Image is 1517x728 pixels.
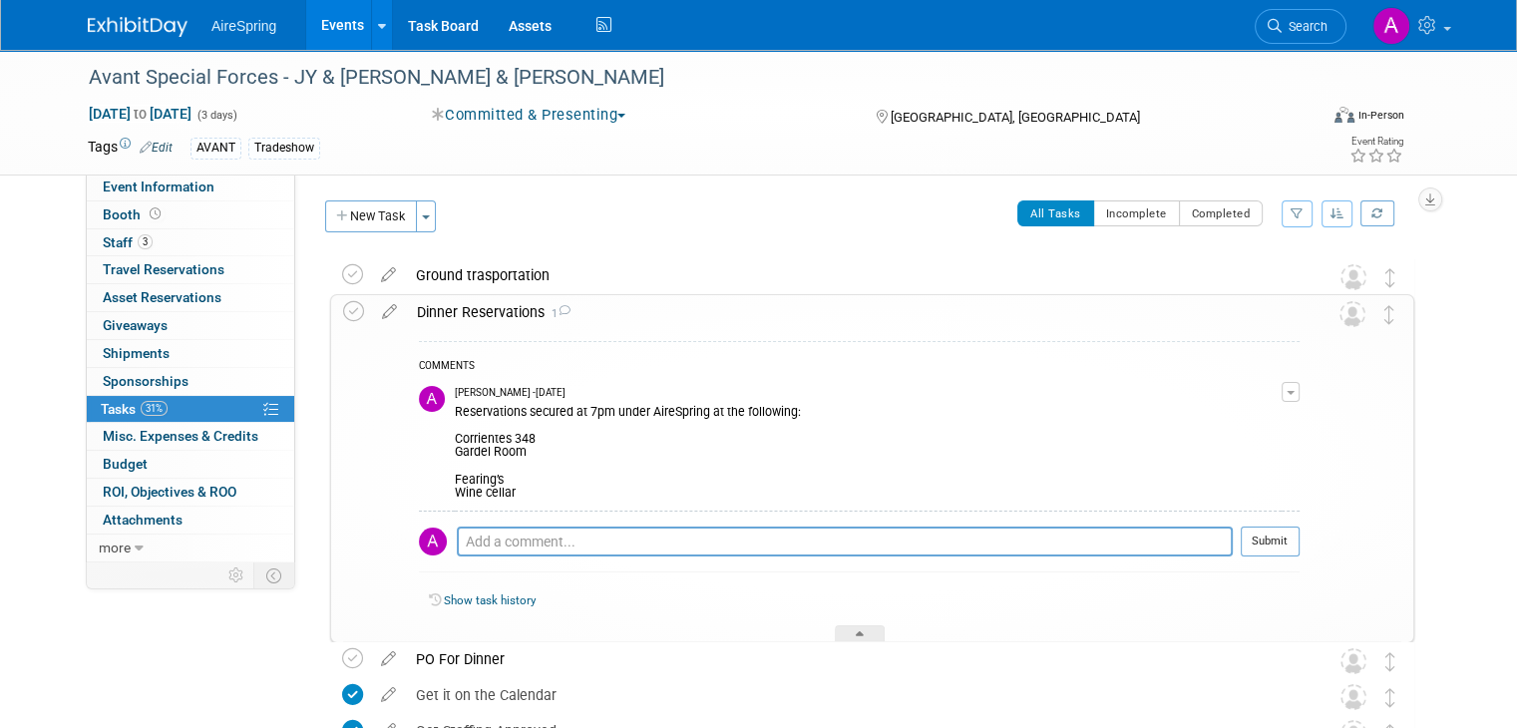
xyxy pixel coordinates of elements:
span: Booth not reserved yet [146,206,165,221]
a: more [87,535,294,561]
i: Move task [1385,652,1395,671]
div: COMMENTS [419,357,1300,378]
span: Travel Reservations [103,261,224,277]
img: ExhibitDay [88,17,188,37]
div: Tradeshow [248,138,320,159]
span: Staff [103,234,153,250]
a: edit [371,266,406,284]
a: Show task history [444,593,536,607]
span: Asset Reservations [103,289,221,305]
span: Search [1282,19,1327,34]
a: Booth [87,201,294,228]
a: Misc. Expenses & Credits [87,423,294,450]
button: New Task [325,200,417,232]
i: Move task [1384,305,1394,324]
a: edit [371,650,406,668]
i: Move task [1385,688,1395,707]
a: edit [371,686,406,704]
a: Refresh [1360,200,1394,226]
button: Completed [1179,200,1264,226]
span: more [99,540,131,555]
img: Angie Handal [1372,7,1410,45]
span: [PERSON_NAME] - [DATE] [455,386,566,400]
i: Move task [1385,268,1395,287]
a: Search [1255,9,1346,44]
button: Incomplete [1093,200,1180,226]
span: [GEOGRAPHIC_DATA], [GEOGRAPHIC_DATA] [891,110,1140,125]
td: Tags [88,137,173,160]
span: (3 days) [195,109,237,122]
img: Angie Handal [419,528,447,555]
span: Giveaways [103,317,168,333]
span: 31% [141,401,168,416]
div: AVANT [190,138,241,159]
div: Avant Special Forces - JY & [PERSON_NAME] & [PERSON_NAME] [82,60,1293,96]
a: Edit [140,141,173,155]
td: Personalize Event Tab Strip [219,562,254,588]
span: 3 [138,234,153,249]
img: Unassigned [1340,264,1366,290]
span: 1 [545,307,570,320]
img: Format-Inperson.png [1334,107,1354,123]
button: Committed & Presenting [425,105,634,126]
span: [DATE] [DATE] [88,105,192,123]
div: Ground trasportation [406,258,1301,292]
div: Get it on the Calendar [406,678,1301,712]
img: Unassigned [1340,648,1366,674]
a: Budget [87,451,294,478]
div: Event Rating [1349,137,1403,147]
img: Angie Handal [419,386,445,412]
button: Submit [1241,527,1300,556]
a: edit [372,303,407,321]
span: to [131,106,150,122]
span: Attachments [103,512,183,528]
a: Sponsorships [87,368,294,395]
div: PO For Dinner [406,642,1301,676]
div: Event Format [1210,104,1404,134]
a: Asset Reservations [87,284,294,311]
span: Misc. Expenses & Credits [103,428,258,444]
a: Event Information [87,174,294,200]
span: Shipments [103,345,170,361]
div: Reservations secured at 7pm under AireSpring at the following: Corrientes 348 Gardel Room Fearing... [455,401,1282,501]
span: Event Information [103,179,214,194]
a: Travel Reservations [87,256,294,283]
a: Shipments [87,340,294,367]
span: Tasks [101,401,168,417]
button: All Tasks [1017,200,1094,226]
img: Unassigned [1340,684,1366,710]
a: Attachments [87,507,294,534]
img: Unassigned [1339,301,1365,327]
a: Tasks31% [87,396,294,423]
span: Booth [103,206,165,222]
a: Giveaways [87,312,294,339]
a: Staff3 [87,229,294,256]
a: ROI, Objectives & ROO [87,479,294,506]
span: Sponsorships [103,373,189,389]
span: AireSpring [211,18,276,34]
span: Budget [103,456,148,472]
span: ROI, Objectives & ROO [103,484,236,500]
td: Toggle Event Tabs [254,562,295,588]
div: Dinner Reservations [407,295,1300,329]
div: In-Person [1357,108,1404,123]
